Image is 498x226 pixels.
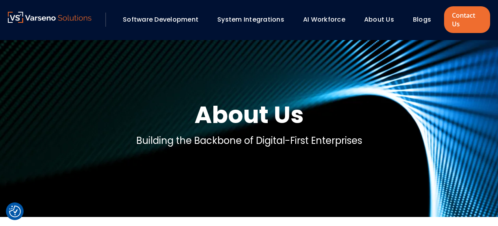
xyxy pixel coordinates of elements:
div: About Us [360,13,405,26]
div: Blogs [409,13,442,26]
a: Blogs [413,15,431,24]
a: About Us [364,15,394,24]
a: Software Development [123,15,198,24]
div: Software Development [119,13,209,26]
h1: About Us [194,99,304,130]
img: Revisit consent button [9,206,21,217]
a: System Integrations [217,15,284,24]
a: Contact Us [444,6,490,33]
a: AI Workforce [303,15,345,24]
p: Building the Backbone of Digital-First Enterprises [136,134,362,148]
div: System Integrations [213,13,295,26]
button: Cookie Settings [9,206,21,217]
a: Varseno Solutions – Product Engineering & IT Services [8,12,91,28]
div: AI Workforce [299,13,356,26]
img: Varseno Solutions – Product Engineering & IT Services [8,12,91,23]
